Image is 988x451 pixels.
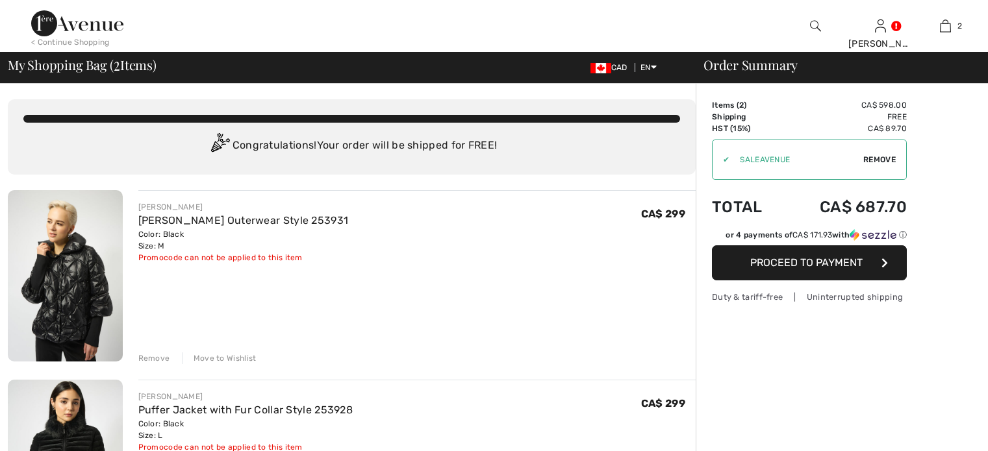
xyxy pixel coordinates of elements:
img: search the website [810,18,821,34]
div: Color: Black Size: M [138,228,349,252]
img: My Bag [940,18,951,34]
a: [PERSON_NAME] Outerwear Style 253931 [138,214,349,226]
span: CAD [590,63,633,72]
td: HST (15%) [712,123,783,134]
div: Duty & tariff-free | Uninterrupted shipping [712,291,907,303]
span: Remove [863,154,896,165]
span: 2 [957,20,962,32]
span: EN [640,63,657,72]
span: CA$ 299 [641,208,685,220]
td: CA$ 687.70 [783,185,907,229]
div: < Continue Shopping [31,36,110,48]
td: CA$ 598.00 [783,99,907,111]
span: CA$ 171.93 [792,230,832,239]
img: Canadian Dollar [590,63,611,73]
input: Promo code [729,140,863,179]
div: [PERSON_NAME] [138,201,349,213]
a: 2 [913,18,977,34]
button: Proceed to Payment [712,245,907,280]
div: or 4 payments of with [726,229,907,241]
img: 1ère Avenue [31,10,123,36]
td: Total [712,185,783,229]
span: 2 [739,101,744,110]
span: 2 [114,55,120,72]
td: Free [783,111,907,123]
a: Sign In [875,19,886,32]
td: Shipping [712,111,783,123]
div: Promocode can not be applied to this item [138,252,349,263]
a: Puffer Jacket with Fur Collar Style 253928 [138,404,353,416]
div: or 4 payments ofCA$ 171.93withSezzle Click to learn more about Sezzle [712,229,907,245]
div: Congratulations! Your order will be shipped for FREE! [23,133,680,159]
td: CA$ 89.70 [783,123,907,134]
span: My Shopping Bag ( Items) [8,58,157,71]
td: Items ( ) [712,99,783,111]
img: Joseph Ribkoff Outerwear Style 253931 [8,190,123,361]
span: CA$ 299 [641,397,685,409]
div: [PERSON_NAME] [848,37,912,51]
img: Sezzle [850,229,896,241]
div: Remove [138,352,170,364]
img: Congratulation2.svg [207,133,233,159]
img: My Info [875,18,886,34]
span: Proceed to Payment [750,256,863,269]
div: Order Summary [688,58,980,71]
div: Move to Wishlist [183,352,257,364]
div: [PERSON_NAME] [138,391,353,402]
div: ✔ [713,154,729,165]
div: Color: Black Size: L [138,418,353,441]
